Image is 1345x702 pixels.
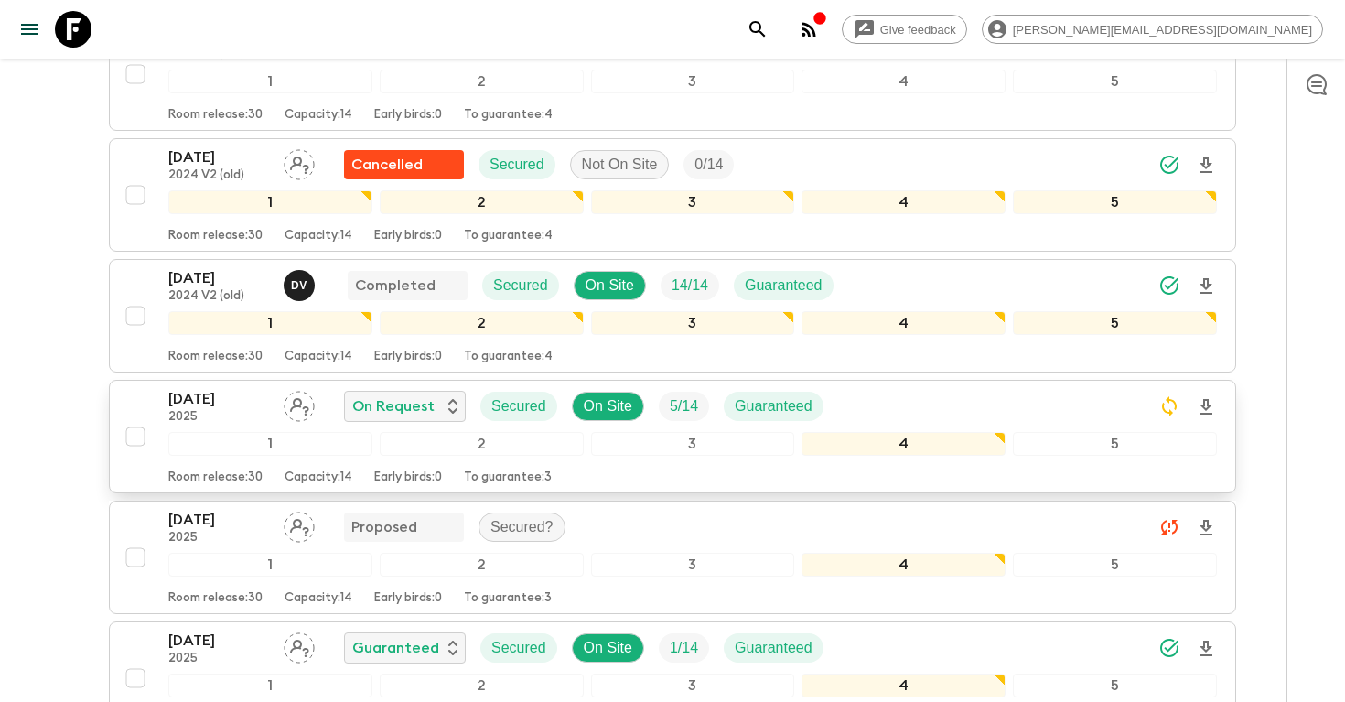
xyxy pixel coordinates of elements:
p: Early birds: 0 [374,350,442,364]
div: 1 [168,553,372,577]
span: [PERSON_NAME][EMAIL_ADDRESS][DOMAIN_NAME] [1003,23,1322,37]
div: On Site [572,633,644,663]
p: Proposed [351,516,417,538]
div: 2 [380,311,584,335]
p: Room release: 30 [168,108,263,123]
div: 1 [168,311,372,335]
div: 3 [591,190,795,214]
p: 2025 [168,652,269,666]
div: Trip Fill [683,150,734,179]
p: 2024 V2 (old) [168,289,269,304]
p: [DATE] [168,630,269,652]
p: Guaranteed [735,637,812,659]
div: 3 [591,70,795,93]
span: Give feedback [870,23,966,37]
a: Give feedback [842,15,967,44]
div: Not On Site [570,150,670,179]
p: Room release: 30 [168,591,263,606]
div: On Site [572,392,644,421]
svg: Synced Successfully [1158,275,1180,297]
svg: Download Onboarding [1195,396,1217,418]
p: 14 / 14 [672,275,708,297]
p: To guarantee: 4 [464,229,553,243]
span: Assign pack leader [284,396,315,411]
button: menu [11,11,48,48]
p: Secured? [490,516,554,538]
div: 4 [802,553,1006,577]
p: Early birds: 0 [374,108,442,123]
p: On Site [584,637,632,659]
p: On Request [352,395,435,417]
button: [DATE]2024 V2 (old)Assign pack leaderFlash Pack cancellationSecuredNot On SiteTrip Fill12345Room ... [109,138,1236,252]
p: Secured [491,637,546,659]
svg: Download Onboarding [1195,517,1217,539]
p: To guarantee: 4 [464,108,553,123]
div: 5 [1013,432,1217,456]
svg: Synced Successfully [1158,637,1180,659]
div: 3 [591,311,795,335]
div: 5 [1013,553,1217,577]
div: 4 [802,311,1006,335]
p: Secured [493,275,548,297]
div: 2 [380,70,584,93]
button: [DATE]2024 V2 (old)Assign pack leaderFlash Pack cancellationSecuredNot On SiteTrip Fill12345Room ... [109,17,1236,131]
div: 5 [1013,190,1217,214]
p: Guaranteed [735,395,812,417]
p: To guarantee: 3 [464,470,552,485]
p: [DATE] [168,146,269,168]
p: Room release: 30 [168,470,263,485]
button: [DATE]2025Assign pack leaderOn RequestSecuredOn SiteTrip FillGuaranteed12345Room release:30Capaci... [109,380,1236,493]
p: 2025 [168,531,269,545]
div: Trip Fill [659,633,709,663]
div: 4 [802,190,1006,214]
p: Secured [490,154,544,176]
p: On Site [584,395,632,417]
div: 3 [591,674,795,697]
div: 4 [802,432,1006,456]
div: Secured [480,633,557,663]
div: 2 [380,553,584,577]
p: Capacity: 14 [285,350,352,364]
svg: Synced Successfully [1158,154,1180,176]
div: On Site [574,271,646,300]
p: 1 / 14 [670,637,698,659]
p: Guaranteed [352,637,439,659]
div: 5 [1013,70,1217,93]
span: Assign pack leader [284,638,315,653]
p: Capacity: 14 [285,470,352,485]
div: Secured [482,271,559,300]
p: Room release: 30 [168,229,263,243]
p: Early birds: 0 [374,470,442,485]
div: 3 [591,553,795,577]
p: Completed [355,275,436,297]
p: Capacity: 14 [285,108,352,123]
div: 1 [168,674,372,697]
p: Not On Site [582,154,658,176]
p: 2025 [168,410,269,425]
div: Secured? [479,513,565,542]
div: 4 [802,70,1006,93]
div: 5 [1013,674,1217,697]
p: Room release: 30 [168,350,263,364]
button: search adventures [739,11,776,48]
p: Cancelled [351,154,423,176]
div: 1 [168,70,372,93]
div: Flash Pack cancellation [344,150,464,179]
span: Assign pack leader [284,517,315,532]
div: 5 [1013,311,1217,335]
p: 5 / 14 [670,395,698,417]
div: 1 [168,432,372,456]
button: [DATE]2025Assign pack leaderProposedSecured?12345Room release:30Capacity:14Early birds:0To guaran... [109,501,1236,614]
div: Secured [479,150,555,179]
p: Capacity: 14 [285,229,352,243]
svg: Sync Required - Changes detected [1158,395,1180,417]
p: Early birds: 0 [374,229,442,243]
svg: Download Onboarding [1195,155,1217,177]
svg: Unable to sync - Check prices and secured [1158,516,1180,538]
span: Dianna Velazquez [284,275,318,290]
div: 3 [591,432,795,456]
p: Guaranteed [745,275,823,297]
div: Trip Fill [661,271,719,300]
div: [PERSON_NAME][EMAIL_ADDRESS][DOMAIN_NAME] [982,15,1323,44]
p: Early birds: 0 [374,591,442,606]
